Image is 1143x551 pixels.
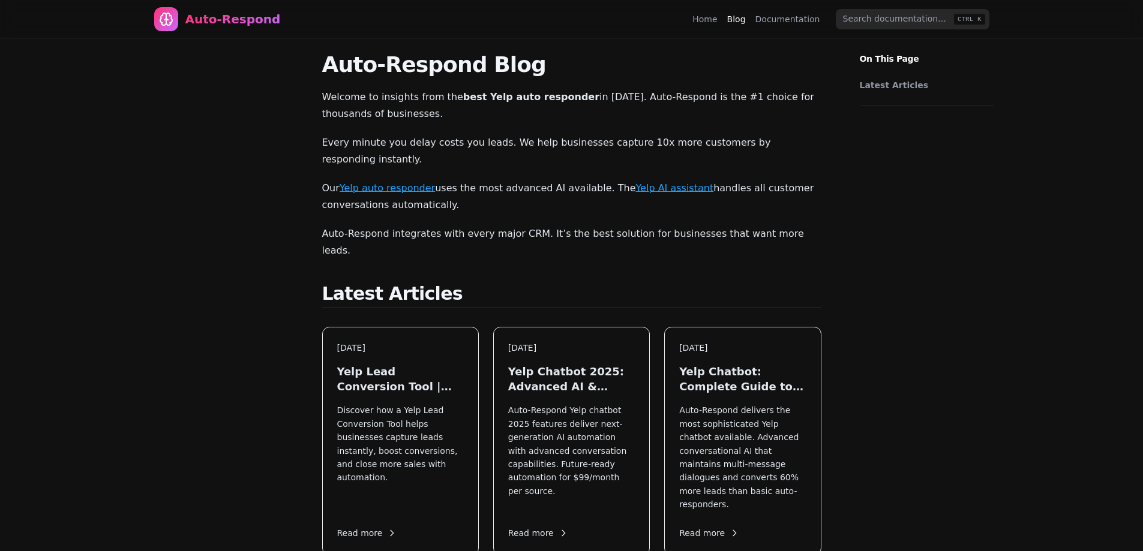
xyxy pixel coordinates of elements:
div: [DATE] [337,342,464,354]
a: Blog [727,13,746,25]
h3: Yelp Chatbot 2025: Advanced AI & Future Automation [508,364,635,394]
p: On This Page [850,38,1004,65]
p: Welcome to insights from the in [DATE]. Auto-Respond is the #1 choice for thousands of businesses. [322,89,821,122]
h1: Auto-Respond Blog [322,53,821,77]
a: Home page [154,7,281,31]
h2: Latest Articles [322,283,821,308]
a: Yelp AI assistant [635,182,713,194]
p: Our uses the most advanced AI available. The handles all customer conversations automatically. [322,180,821,213]
p: Auto-Respond delivers the most sophisticated Yelp chatbot available. Advanced conversational AI t... [679,404,806,511]
span: Read more [679,527,739,540]
p: Auto-Respond Yelp chatbot 2025 features deliver next-generation AI automation with advanced conve... [508,404,635,511]
h3: Yelp Lead Conversion Tool | Auto Respond [337,364,464,394]
p: Discover how a Yelp Lead Conversion Tool helps businesses capture leads instantly, boost conversi... [337,404,464,511]
input: Search documentation… [836,9,989,29]
p: Auto-Respond integrates with every major CRM. It’s the best solution for businesses that want mor... [322,225,821,259]
span: Read more [508,527,568,540]
a: Documentation [755,13,820,25]
h3: Yelp Chatbot: Complete Guide to Automated Conversations [679,364,806,394]
a: Yelp auto responder [340,182,435,194]
div: [DATE] [679,342,806,354]
span: Read more [337,527,397,540]
p: Every minute you delay costs you leads. We help businesses capture 10x more customers by respondi... [322,134,821,168]
a: Home [692,13,717,25]
div: [DATE] [508,342,635,354]
div: Auto-Respond [185,11,281,28]
a: Latest Articles [860,79,988,91]
strong: best Yelp auto responder [463,91,599,103]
